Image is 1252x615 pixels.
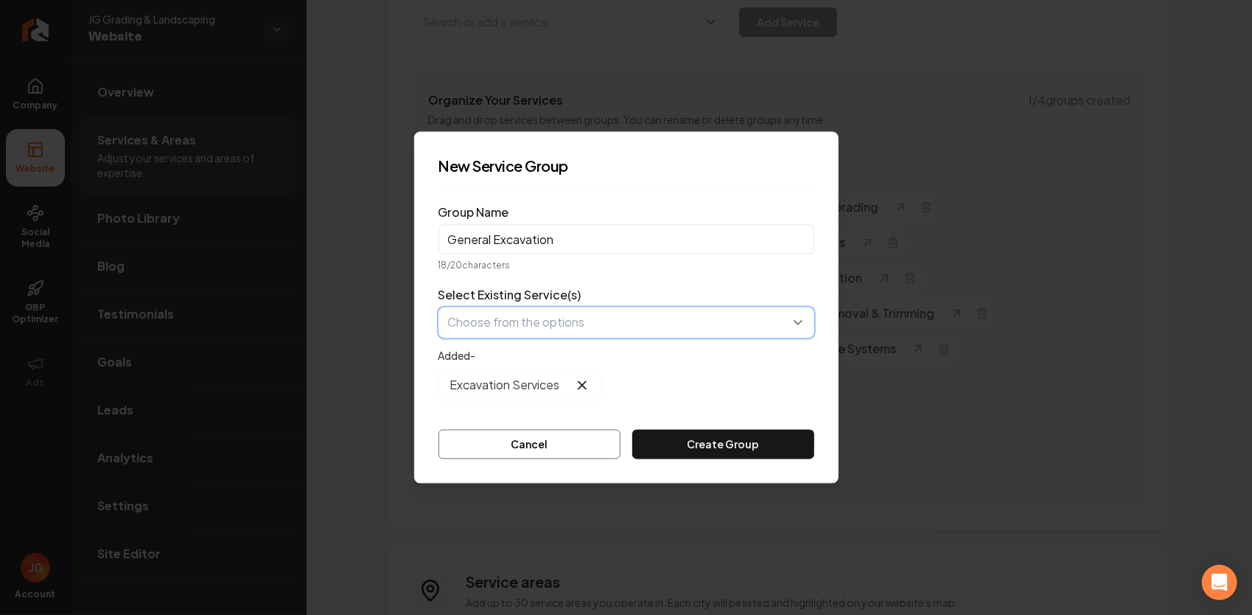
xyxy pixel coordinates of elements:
[438,156,814,177] h2: New Service Group
[438,430,621,459] button: Cancel
[438,205,509,220] label: Group Name
[632,430,814,459] button: Create Group
[438,287,581,305] label: Select Existing Service(s)
[450,377,560,395] span: Excavation Services
[438,225,814,254] input: Create a group
[438,350,476,363] label: Added-
[438,260,814,272] div: 18 / 20 characters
